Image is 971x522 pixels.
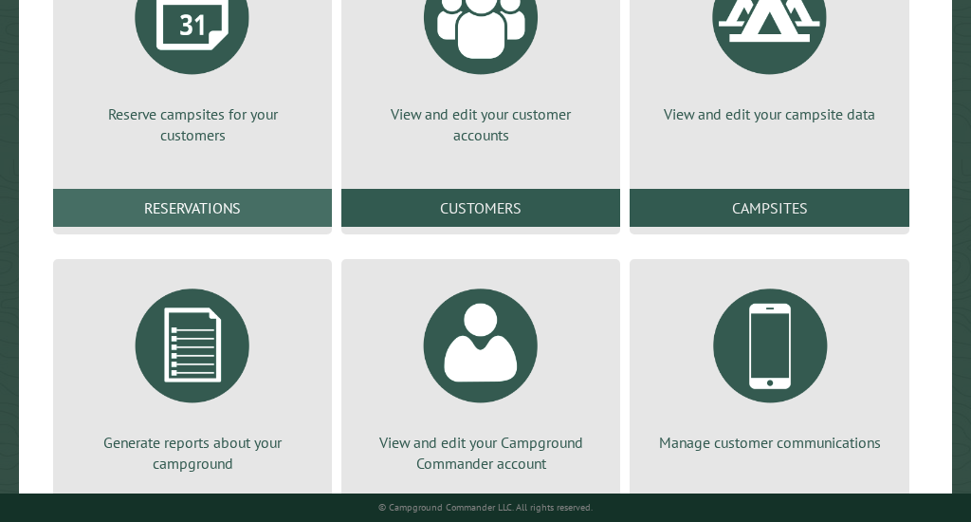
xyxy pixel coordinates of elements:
[76,103,309,146] p: Reserve campsites for your customers
[652,103,886,124] p: View and edit your campsite data
[378,501,593,513] small: © Campground Commander LLC. All rights reserved.
[652,274,886,453] a: Manage customer communications
[76,432,309,475] p: Generate reports about your campground
[630,189,908,227] a: Campsites
[53,189,332,227] a: Reservations
[76,274,309,475] a: Generate reports about your campground
[364,432,597,475] p: View and edit your Campground Commander account
[364,103,597,146] p: View and edit your customer accounts
[364,274,597,475] a: View and edit your Campground Commander account
[341,189,620,227] a: Customers
[652,432,886,453] p: Manage customer communications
